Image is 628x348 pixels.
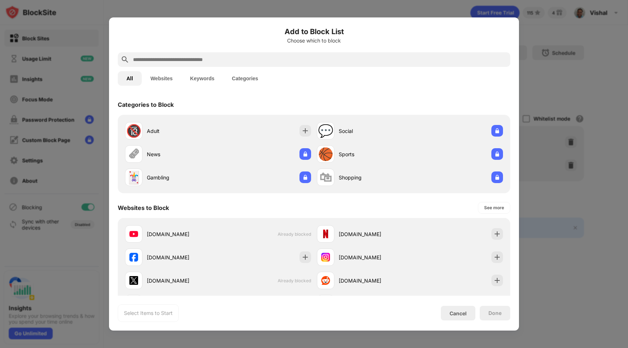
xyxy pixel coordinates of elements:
div: Websites to Block [118,204,169,211]
div: [DOMAIN_NAME] [147,254,218,261]
button: Keywords [181,71,223,86]
div: Social [339,127,410,135]
div: Gambling [147,174,218,181]
div: [DOMAIN_NAME] [339,230,410,238]
div: 💬 [318,124,333,138]
button: Websites [142,71,181,86]
div: 🗞 [128,147,140,162]
div: Select Items to Start [124,309,173,317]
div: 🛍 [319,170,332,185]
button: All [118,71,142,86]
img: favicons [321,253,330,262]
div: 🃏 [126,170,141,185]
div: [DOMAIN_NAME] [339,254,410,261]
div: Choose which to block [118,38,510,44]
img: search.svg [121,55,129,64]
div: News [147,150,218,158]
div: Shopping [339,174,410,181]
div: [DOMAIN_NAME] [339,277,410,284]
div: See more [484,204,504,211]
span: Already blocked [278,278,311,283]
img: favicons [129,253,138,262]
img: favicons [321,230,330,238]
div: 🏀 [318,147,333,162]
span: Already blocked [278,231,311,237]
div: Done [488,310,502,316]
div: Categories to Block [118,101,174,108]
div: 🔞 [126,124,141,138]
img: favicons [129,230,138,238]
h6: Add to Block List [118,26,510,37]
div: [DOMAIN_NAME] [147,230,218,238]
div: Adult [147,127,218,135]
img: favicons [129,276,138,285]
div: Sports [339,150,410,158]
img: favicons [321,276,330,285]
div: Cancel [450,310,467,316]
button: Categories [223,71,267,86]
div: [DOMAIN_NAME] [147,277,218,284]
